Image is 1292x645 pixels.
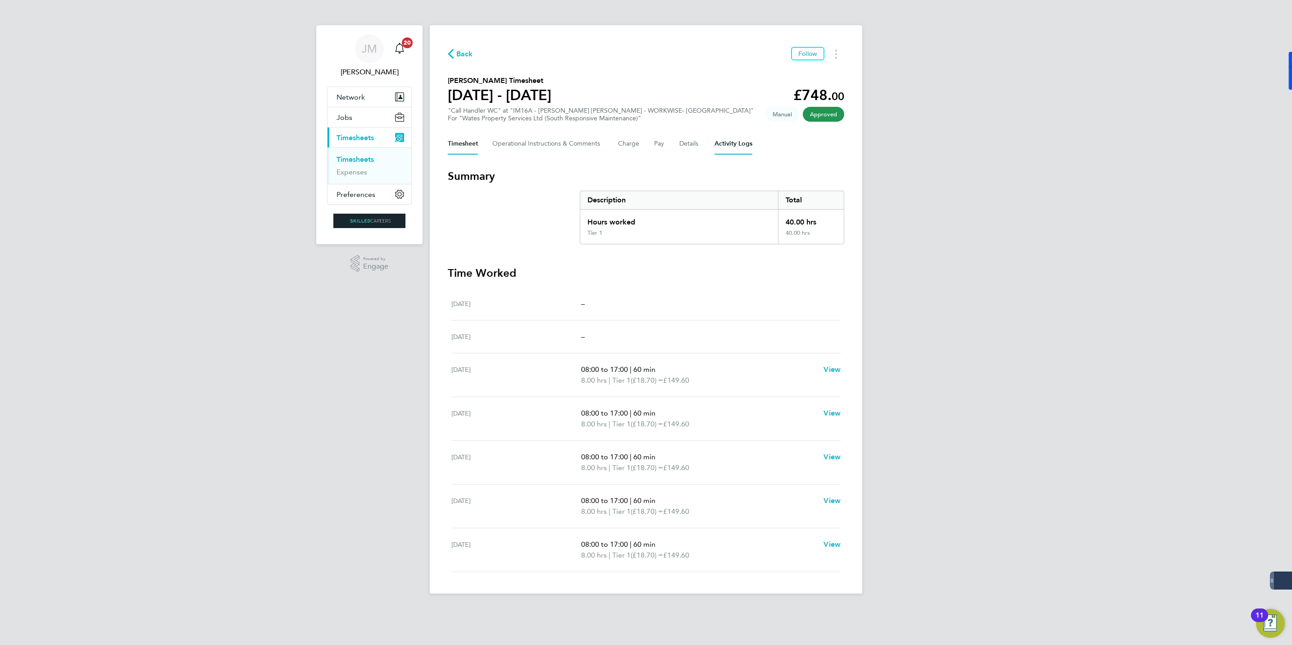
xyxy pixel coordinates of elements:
a: View [823,495,841,506]
a: Expenses [337,168,367,176]
button: Network [328,87,411,107]
div: [DATE] [451,452,581,473]
button: Details [679,133,700,155]
span: (£18.70) = [631,420,663,428]
img: skilledcareers-logo-retina.png [333,214,405,228]
span: 60 min [633,409,655,417]
span: 60 min [633,453,655,461]
span: – [581,332,585,341]
span: Tier 1 [612,375,631,386]
span: 8.00 hrs [581,551,607,559]
span: Tier 1 [612,419,631,430]
span: 8.00 hrs [581,376,607,384]
span: Engage [363,263,388,270]
div: [DATE] [451,364,581,386]
div: [DATE] [451,539,581,561]
span: 00 [832,90,844,103]
a: 20 [391,34,409,63]
span: Tier 1 [612,462,631,473]
span: View [823,453,841,461]
div: Timesheets [328,147,411,184]
span: | [630,540,632,549]
span: 20 [402,37,413,48]
span: 08:00 to 17:00 [581,496,628,505]
div: 40.00 hrs [778,229,844,244]
span: | [630,365,632,374]
div: "Call Handler WC" at "IM16A - [PERSON_NAME] [PERSON_NAME] - WORKWISE- [GEOGRAPHIC_DATA]" [448,107,754,122]
span: | [630,453,632,461]
div: Summary [580,191,844,244]
span: 60 min [633,496,655,505]
button: Pay [654,133,665,155]
span: Tier 1 [612,506,631,517]
span: | [609,420,610,428]
a: Timesheets [337,155,374,164]
a: View [823,408,841,419]
span: £149.60 [663,376,689,384]
span: £149.60 [663,463,689,472]
div: Description [580,191,778,209]
span: JM [362,43,377,55]
button: Open Resource Center, 11 new notifications [1256,609,1285,638]
div: [DATE] [451,408,581,430]
button: Back [448,48,473,59]
h3: Time Worked [448,266,844,280]
span: Follow [798,50,817,58]
span: 08:00 to 17:00 [581,409,628,417]
span: Network [337,93,365,101]
app-decimal: £748. [793,87,844,104]
div: Total [778,191,844,209]
span: (£18.70) = [631,507,663,516]
div: For "Wates Property Services Ltd (South Responsive Maintenance)" [448,114,754,122]
span: Timesheets [337,133,374,142]
button: Activity Logs [714,133,752,155]
button: Timesheets Menu [828,47,844,61]
span: View [823,496,841,505]
span: 08:00 to 17:00 [581,540,628,549]
span: (£18.70) = [631,551,663,559]
span: 8.00 hrs [581,463,607,472]
div: 40.00 hrs [778,210,844,229]
span: £149.60 [663,420,689,428]
span: Powered by [363,255,388,263]
div: [DATE] [451,298,581,309]
span: – [581,299,585,308]
h1: [DATE] - [DATE] [448,86,551,104]
span: This timesheet has been approved. [803,107,844,122]
span: £149.60 [663,551,689,559]
span: 08:00 to 17:00 [581,365,628,374]
span: (£18.70) = [631,376,663,384]
button: Charge [618,133,640,155]
div: Tier 1 [587,229,602,237]
span: | [609,507,610,516]
span: £149.60 [663,507,689,516]
nav: Main navigation [316,25,423,244]
span: (£18.70) = [631,463,663,472]
span: Jobs [337,113,352,122]
span: 08:00 to 17:00 [581,453,628,461]
div: Hours worked [580,210,778,229]
a: View [823,452,841,462]
span: | [609,376,610,384]
button: Preferences [328,184,411,204]
a: Go to home page [327,214,412,228]
button: Operational Instructions & Comments [492,133,604,155]
span: 8.00 hrs [581,507,607,516]
button: Follow [791,47,824,60]
div: [DATE] [451,495,581,517]
button: Jobs [328,107,411,127]
span: Jack McMurray [327,67,412,78]
h3: Summary [448,169,844,183]
span: This timesheet was manually created. [765,107,799,122]
a: View [823,364,841,375]
a: View [823,539,841,550]
button: Timesheet [448,133,478,155]
span: | [630,496,632,505]
span: | [630,409,632,417]
span: 8.00 hrs [581,420,607,428]
span: View [823,540,841,549]
span: | [609,463,610,472]
span: Preferences [337,190,375,199]
h2: [PERSON_NAME] Timesheet [448,75,551,86]
span: Back [456,49,473,59]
